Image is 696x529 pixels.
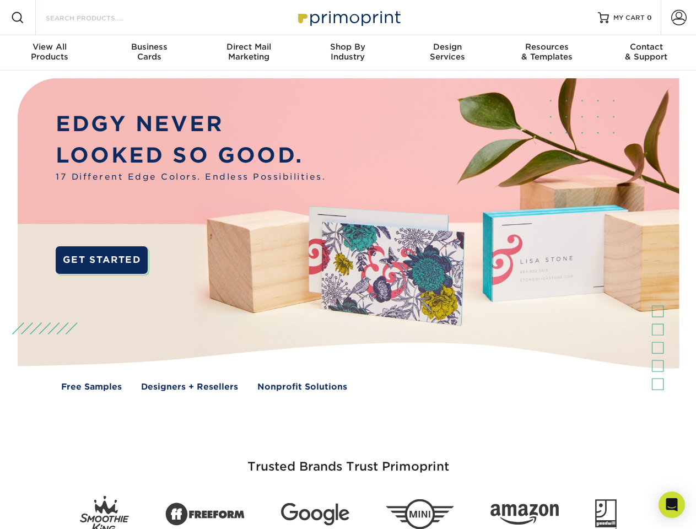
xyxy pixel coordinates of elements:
a: Direct MailMarketing [199,35,298,71]
span: Shop By [298,42,397,52]
div: Services [398,42,497,62]
div: Open Intercom Messenger [659,492,685,518]
a: Resources& Templates [497,35,596,71]
img: Primoprint [293,6,403,29]
a: Contact& Support [597,35,696,71]
span: 0 [647,14,652,21]
a: Shop ByIndustry [298,35,397,71]
input: SEARCH PRODUCTS..... [45,11,152,24]
div: & Support [597,42,696,62]
span: Direct Mail [199,42,298,52]
p: EDGY NEVER [56,109,326,140]
a: GET STARTED [56,246,148,274]
span: Contact [597,42,696,52]
img: Goodwill [595,499,617,529]
img: Amazon [490,504,559,525]
iframe: Google Customer Reviews [3,495,94,525]
span: Design [398,42,497,52]
div: Cards [99,42,198,62]
a: Free Samples [61,381,122,393]
a: DesignServices [398,35,497,71]
img: Google [281,503,349,526]
div: & Templates [497,42,596,62]
p: LOOKED SO GOOD. [56,140,326,171]
span: Resources [497,42,596,52]
a: Designers + Resellers [141,381,238,393]
a: Nonprofit Solutions [257,381,347,393]
span: Business [99,42,198,52]
div: Marketing [199,42,298,62]
div: Industry [298,42,397,62]
h3: Trusted Brands Trust Primoprint [26,433,671,487]
a: BusinessCards [99,35,198,71]
span: MY CART [613,13,645,23]
span: 17 Different Edge Colors. Endless Possibilities. [56,171,326,183]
